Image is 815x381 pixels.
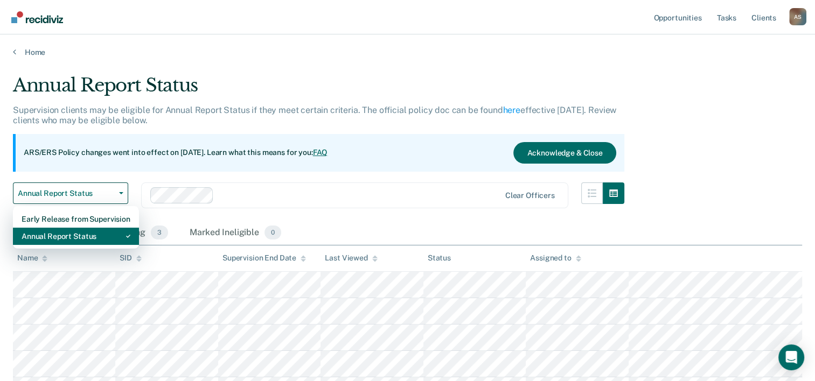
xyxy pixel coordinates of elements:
a: FAQ [313,148,328,157]
span: 0 [264,225,281,239]
div: Annual Report Status [13,74,624,105]
button: Profile dropdown button [789,8,806,25]
div: SID [120,253,142,263]
div: Annual Report Status [22,228,130,245]
a: here [503,105,520,115]
span: 3 [151,225,168,239]
div: Supervision End Date [222,253,306,263]
p: ARS/ERS Policy changes went into effect on [DATE]. Learn what this means for you: [24,147,328,158]
div: Assigned to [530,253,581,263]
div: Early Release from Supervision [22,210,130,228]
p: Supervision clients may be eligible for Annual Report Status if they meet certain criteria. The o... [13,105,616,125]
div: Open Intercom Messenger [778,344,804,370]
button: Acknowledge & Close [513,142,616,164]
div: Clear officers [505,191,555,200]
div: Name [17,253,47,263]
img: Recidiviz [11,11,63,23]
span: Annual Report Status [18,189,115,198]
div: Status [428,253,451,263]
div: A S [789,8,806,25]
button: Annual Report Status [13,182,128,204]
div: Pending3 [111,221,170,245]
div: Last Viewed [325,253,377,263]
a: Home [13,47,802,57]
div: Marked Ineligible0 [187,221,283,245]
